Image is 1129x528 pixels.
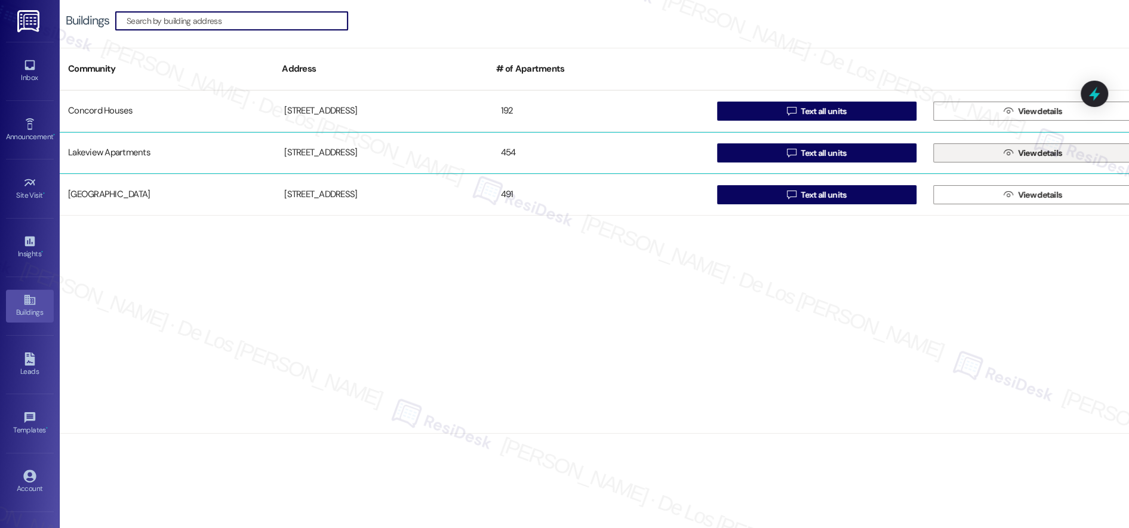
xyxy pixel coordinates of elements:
div: Community [60,54,273,84]
i:  [1004,190,1013,199]
button: Text all units [717,185,916,204]
a: Insights • [6,231,54,263]
span: • [41,248,43,256]
span: View details [1018,105,1062,118]
a: Site Visit • [6,173,54,205]
button: Text all units [717,143,916,162]
div: [STREET_ADDRESS] [276,99,492,123]
div: 454 [492,141,708,165]
input: Search by building address [127,13,347,29]
span: • [46,424,48,432]
img: ResiDesk Logo [17,10,42,32]
i:  [787,106,796,116]
span: • [43,189,45,198]
i:  [787,190,796,199]
a: Account [6,466,54,498]
i:  [1004,106,1013,116]
i:  [1004,148,1013,158]
div: Lakeview Apartments [60,141,276,165]
div: Address [273,54,487,84]
div: # of Apartments [487,54,701,84]
button: Text all units [717,102,916,121]
span: View details [1018,147,1062,159]
span: • [53,131,55,139]
a: Inbox [6,55,54,87]
span: Text all units [801,147,846,159]
i:  [787,148,796,158]
span: Text all units [801,189,846,201]
a: Templates • [6,407,54,440]
div: [GEOGRAPHIC_DATA] [60,183,276,207]
div: 192 [492,99,708,123]
span: Text all units [801,105,846,118]
a: Buildings [6,290,54,322]
div: Buildings [66,14,109,27]
div: [STREET_ADDRESS] [276,141,492,165]
a: Leads [6,349,54,381]
div: [STREET_ADDRESS] [276,183,492,207]
div: Concord Houses [60,99,276,123]
span: View details [1018,189,1062,201]
div: 491 [492,183,708,207]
